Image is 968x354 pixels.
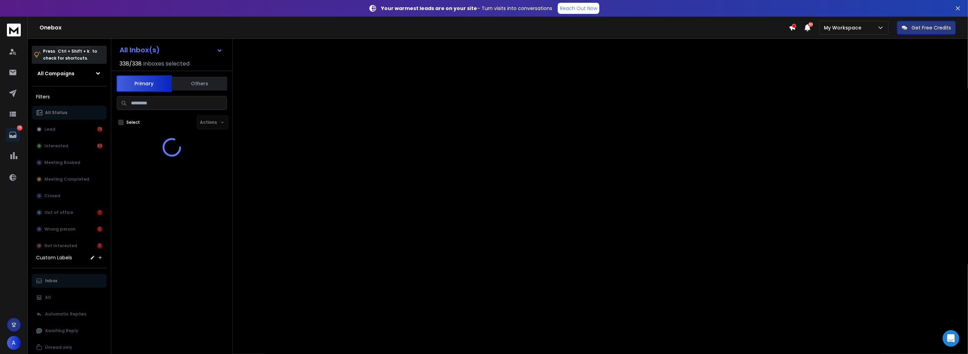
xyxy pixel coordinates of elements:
button: All Campaigns [32,67,107,80]
button: Get Free Credits [897,21,956,35]
a: 174 [6,128,20,142]
label: Select [126,120,140,125]
span: 50 [808,22,813,27]
button: A [7,336,21,350]
strong: Your warmest leads are on your site [381,5,477,12]
h3: Filters [32,92,107,102]
h1: Onebox [39,24,789,32]
button: All Inbox(s) [114,43,228,57]
p: Press to check for shortcuts. [43,48,97,62]
p: – Turn visits into conversations [381,5,552,12]
h3: Custom Labels [36,254,72,261]
p: Get Free Credits [912,24,951,31]
h1: All Campaigns [37,70,74,77]
button: Primary [116,75,172,92]
span: 338 / 338 [120,60,142,68]
img: logo [7,24,21,36]
p: My Workspace [824,24,864,31]
h3: Inboxes selected [143,60,190,68]
h1: All Inbox(s) [120,46,160,53]
a: Reach Out Now [558,3,599,14]
span: Ctrl + Shift + k [57,47,90,55]
p: Reach Out Now [560,5,597,12]
button: Others [172,76,227,91]
p: 174 [17,125,23,131]
div: Open Intercom Messenger [943,330,959,347]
